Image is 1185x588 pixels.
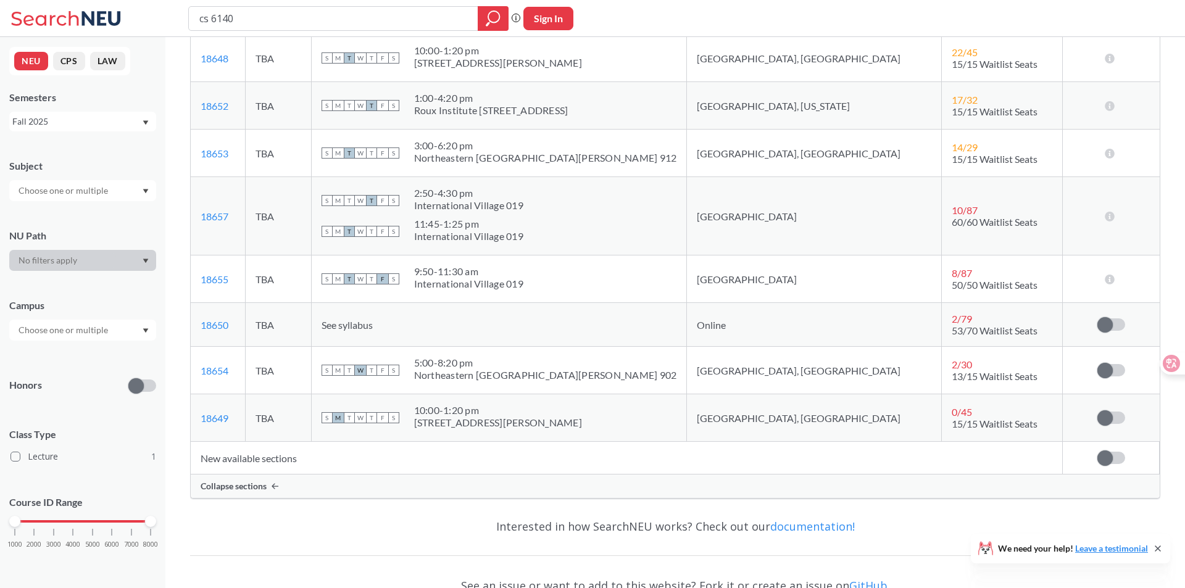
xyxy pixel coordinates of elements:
[143,541,158,548] span: 8000
[201,52,228,64] a: 18648
[952,141,978,153] span: 14 / 29
[355,100,366,111] span: W
[201,481,267,492] span: Collapse sections
[687,35,942,82] td: [GEOGRAPHIC_DATA], [GEOGRAPHIC_DATA]
[366,52,377,64] span: T
[201,273,228,285] a: 18655
[201,147,228,159] a: 18653
[687,394,942,442] td: [GEOGRAPHIC_DATA], [GEOGRAPHIC_DATA]
[143,328,149,333] svg: Dropdown arrow
[27,541,41,548] span: 2000
[414,369,677,381] div: Northeastern [GEOGRAPHIC_DATA][PERSON_NAME] 902
[9,91,156,104] div: Semesters
[322,147,333,159] span: S
[344,273,355,284] span: T
[322,52,333,64] span: S
[414,404,582,416] div: 10:00 - 1:20 pm
[9,495,156,510] p: Course ID Range
[388,226,399,237] span: S
[952,106,1037,117] span: 15/15 Waitlist Seats
[687,347,942,394] td: [GEOGRAPHIC_DATA], [GEOGRAPHIC_DATA]
[322,412,333,423] span: S
[952,358,972,370] span: 2 / 30
[388,273,399,284] span: S
[201,210,228,222] a: 18657
[9,428,156,441] span: Class Type
[478,6,509,31] div: magnifying glass
[333,195,344,206] span: M
[952,153,1037,165] span: 15/15 Waitlist Seats
[377,100,388,111] span: F
[245,130,311,177] td: TBA
[377,147,388,159] span: F
[201,365,228,376] a: 18654
[355,195,366,206] span: W
[952,370,1037,382] span: 13/15 Waitlist Seats
[151,450,156,463] span: 1
[322,226,333,237] span: S
[245,255,311,303] td: TBA
[414,104,568,117] div: Roux Institute [STREET_ADDRESS]
[322,365,333,376] span: S
[344,52,355,64] span: T
[245,303,311,347] td: TBA
[952,313,972,325] span: 2 / 79
[201,412,228,424] a: 18649
[143,189,149,194] svg: Dropdown arrow
[770,519,855,534] a: documentation!
[9,378,42,392] p: Honors
[377,52,388,64] span: F
[388,147,399,159] span: S
[85,541,100,548] span: 5000
[366,273,377,284] span: T
[952,325,1037,336] span: 53/70 Waitlist Seats
[333,226,344,237] span: M
[952,406,972,418] span: 0 / 45
[245,347,311,394] td: TBA
[377,365,388,376] span: F
[952,58,1037,70] span: 15/15 Waitlist Seats
[143,120,149,125] svg: Dropdown arrow
[333,100,344,111] span: M
[414,230,523,242] div: International Village 019
[333,365,344,376] span: M
[355,147,366,159] span: W
[366,412,377,423] span: T
[12,183,116,198] input: Choose one or multiple
[355,273,366,284] span: W
[124,541,139,548] span: 7000
[344,147,355,159] span: T
[9,159,156,173] div: Subject
[191,474,1160,498] div: Collapse sections
[687,82,942,130] td: [GEOGRAPHIC_DATA], [US_STATE]
[333,412,344,423] span: M
[998,544,1148,553] span: We need your help!
[65,541,80,548] span: 4000
[366,147,377,159] span: T
[952,267,972,279] span: 8 / 87
[388,412,399,423] span: S
[201,100,228,112] a: 18652
[952,46,978,58] span: 22 / 45
[245,35,311,82] td: TBA
[9,250,156,271] div: Dropdown arrow
[414,265,523,278] div: 9:50 - 11:30 am
[952,94,978,106] span: 17 / 32
[414,187,523,199] div: 2:50 - 4:30 pm
[687,303,942,347] td: Online
[388,365,399,376] span: S
[414,57,582,69] div: [STREET_ADDRESS][PERSON_NAME]
[90,52,125,70] button: LAW
[377,412,388,423] span: F
[355,412,366,423] span: W
[322,319,373,331] span: See syllabus
[104,541,119,548] span: 6000
[366,100,377,111] span: T
[1075,543,1148,553] a: Leave a testimonial
[355,226,366,237] span: W
[344,100,355,111] span: T
[414,139,677,152] div: 3:00 - 6:20 pm
[388,100,399,111] span: S
[9,180,156,201] div: Dropdown arrow
[344,412,355,423] span: T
